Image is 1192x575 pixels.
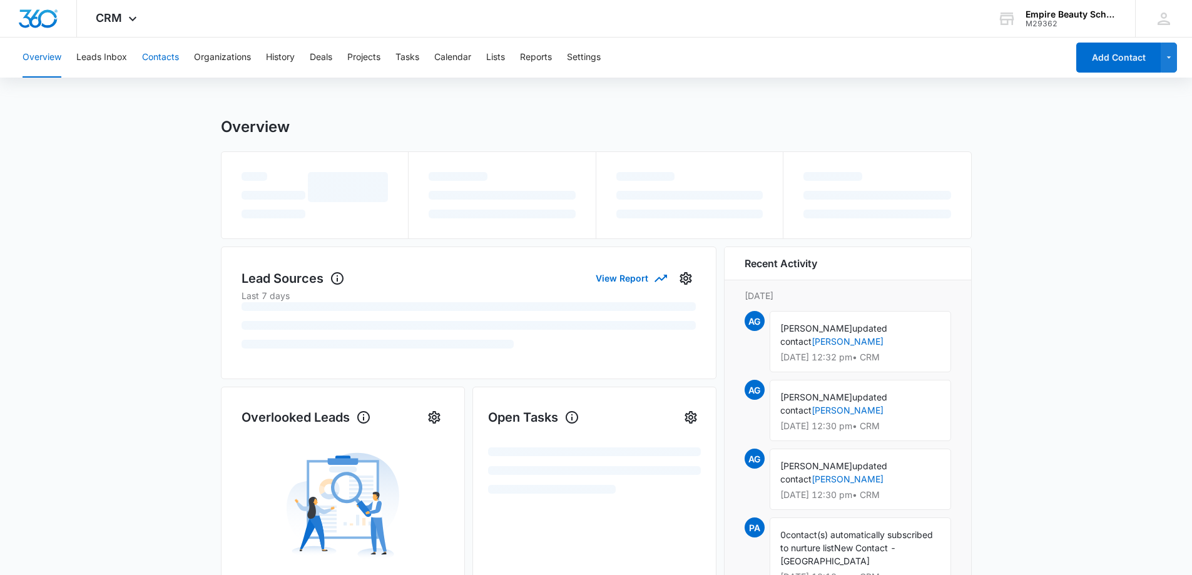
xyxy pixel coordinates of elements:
[96,11,122,24] span: CRM
[76,38,127,78] button: Leads Inbox
[310,38,332,78] button: Deals
[395,38,419,78] button: Tasks
[812,405,884,415] a: [PERSON_NAME]
[221,118,290,136] h1: Overview
[812,474,884,484] a: [PERSON_NAME]
[1026,19,1117,28] div: account id
[567,38,601,78] button: Settings
[745,517,765,537] span: PA
[486,38,505,78] button: Lists
[780,491,940,499] p: [DATE] 12:30 pm • CRM
[1026,9,1117,19] div: account name
[242,289,696,302] p: Last 7 days
[266,38,295,78] button: History
[780,353,940,362] p: [DATE] 12:32 pm • CRM
[676,268,696,288] button: Settings
[780,323,852,333] span: [PERSON_NAME]
[745,380,765,400] span: AG
[242,408,371,427] h1: Overlooked Leads
[520,38,552,78] button: Reports
[780,422,940,430] p: [DATE] 12:30 pm • CRM
[780,542,896,566] span: New Contact - [GEOGRAPHIC_DATA]
[1076,43,1161,73] button: Add Contact
[23,38,61,78] button: Overview
[780,529,786,540] span: 0
[745,289,951,302] p: [DATE]
[780,392,852,402] span: [PERSON_NAME]
[142,38,179,78] button: Contacts
[596,267,666,289] button: View Report
[424,407,444,427] button: Settings
[434,38,471,78] button: Calendar
[488,408,579,427] h1: Open Tasks
[681,407,701,427] button: Settings
[194,38,251,78] button: Organizations
[745,449,765,469] span: AG
[745,256,817,271] h6: Recent Activity
[242,269,345,288] h1: Lead Sources
[347,38,380,78] button: Projects
[780,461,852,471] span: [PERSON_NAME]
[745,311,765,331] span: AG
[812,336,884,347] a: [PERSON_NAME]
[780,529,933,553] span: contact(s) automatically subscribed to nurture list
